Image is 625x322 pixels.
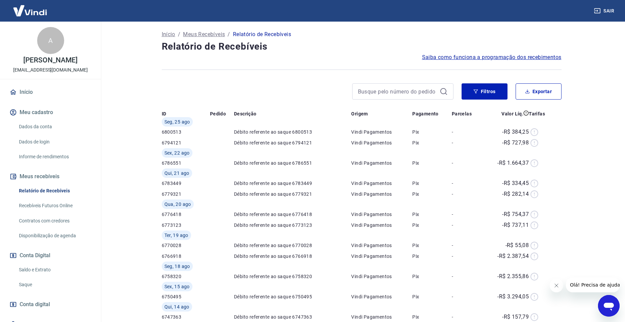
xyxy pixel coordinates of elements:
a: Início [162,30,175,38]
p: - [452,160,482,166]
p: Pix [412,211,452,218]
a: Dados da conta [16,120,93,134]
p: / [178,30,180,38]
p: Pedido [210,110,226,117]
p: Pix [412,129,452,135]
p: Tarifas [529,110,545,117]
button: Meu cadastro [8,105,93,120]
a: Saque [16,278,93,292]
p: Pix [412,139,452,146]
p: -R$ 282,14 [502,190,529,198]
button: Sair [593,5,617,17]
button: Filtros [462,83,507,100]
p: -R$ 55,08 [505,241,529,249]
p: - [452,191,482,197]
span: Qui, 14 ago [164,303,189,310]
p: - [452,180,482,187]
a: Recebíveis Futuros Online [16,199,93,213]
p: Pix [412,273,452,280]
p: -R$ 2.387,54 [497,252,529,260]
img: Vindi [8,0,52,21]
p: - [452,314,482,320]
span: Conta digital [20,300,50,309]
p: Débito referente ao saque 6747363 [234,314,351,320]
p: 6776418 [162,211,210,218]
p: Parcelas [452,110,472,117]
p: 6747363 [162,314,210,320]
p: Pix [412,314,452,320]
p: Relatório de Recebíveis [233,30,291,38]
p: -R$ 334,45 [502,179,529,187]
a: Disponibilização de agenda [16,229,93,243]
p: Pagamento [412,110,439,117]
p: - [452,129,482,135]
p: - [452,242,482,249]
p: Vindi Pagamentos [351,211,412,218]
a: Saiba como funciona a programação dos recebimentos [422,53,562,61]
span: Seg, 18 ago [164,263,190,270]
button: Exportar [516,83,562,100]
p: 6786551 [162,160,210,166]
span: Seg, 25 ago [164,118,190,125]
p: Vindi Pagamentos [351,222,412,229]
p: Débito referente ao saque 6786551 [234,160,351,166]
span: Sex, 15 ago [164,283,190,290]
h4: Relatório de Recebíveis [162,40,562,53]
p: -R$ 2.355,86 [497,272,529,280]
p: Débito referente ao saque 6773123 [234,222,351,229]
a: Saldo e Extrato [16,263,93,277]
p: Valor Líq. [501,110,523,117]
p: -R$ 1.664,37 [497,159,529,167]
p: Débito referente ao saque 6779321 [234,191,351,197]
p: Débito referente ao saque 6750495 [234,293,351,300]
p: [PERSON_NAME] [23,57,77,64]
iframe: Mensagem da empresa [566,277,620,292]
p: -R$ 737,11 [502,221,529,229]
span: Ter, 19 ago [164,232,188,239]
p: -R$ 727,98 [502,139,529,147]
p: 6800513 [162,129,210,135]
p: 6794121 [162,139,210,146]
p: 6783449 [162,180,210,187]
p: -R$ 3.294,05 [497,293,529,301]
p: -R$ 754,37 [502,210,529,218]
p: 6779321 [162,191,210,197]
a: Meus Recebíveis [183,30,225,38]
button: Meus recebíveis [8,169,93,184]
p: [EMAIL_ADDRESS][DOMAIN_NAME] [13,66,88,74]
p: Vindi Pagamentos [351,129,412,135]
p: Vindi Pagamentos [351,242,412,249]
iframe: Botão para abrir a janela de mensagens [598,295,620,317]
p: Pix [412,242,452,249]
p: ID [162,110,166,117]
p: 6773123 [162,222,210,229]
p: -R$ 384,25 [502,128,529,136]
p: Origem [351,110,368,117]
p: Vindi Pagamentos [351,273,412,280]
input: Busque pelo número do pedido [358,86,437,97]
a: Conta digital [8,297,93,312]
a: Contratos com credores [16,214,93,228]
p: Vindi Pagamentos [351,160,412,166]
p: - [452,139,482,146]
p: Débito referente ao saque 6783449 [234,180,351,187]
span: Qui, 21 ago [164,170,189,177]
p: - [452,211,482,218]
iframe: Fechar mensagem [550,279,563,292]
p: - [452,222,482,229]
p: 6758320 [162,273,210,280]
span: Sex, 22 ago [164,150,190,156]
a: Início [8,85,93,100]
span: Qua, 20 ago [164,201,191,208]
p: Vindi Pagamentos [351,139,412,146]
p: Vindi Pagamentos [351,253,412,260]
p: Pix [412,222,452,229]
span: Olá! Precisa de ajuda? [4,5,57,10]
p: 6750495 [162,293,210,300]
button: Conta Digital [8,248,93,263]
p: Débito referente ao saque 6758320 [234,273,351,280]
p: Débito referente ao saque 6770028 [234,242,351,249]
p: - [452,273,482,280]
